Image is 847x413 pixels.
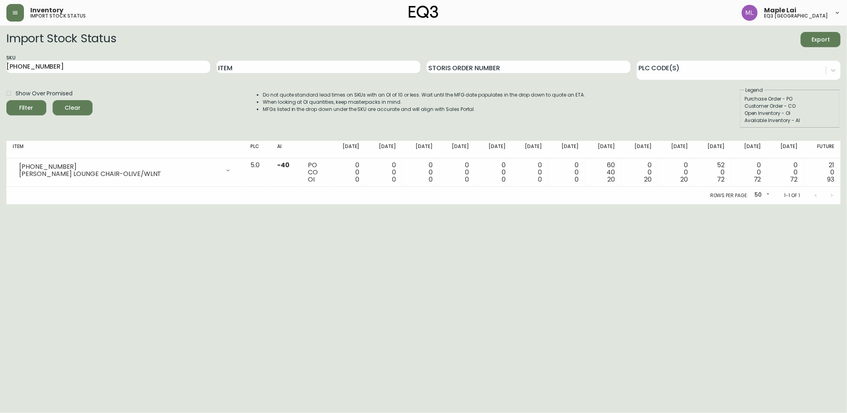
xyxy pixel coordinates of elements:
[329,141,366,158] th: [DATE]
[745,110,835,117] div: Open Inventory - OI
[664,162,688,183] div: 0 0
[13,162,238,179] div: [PHONE_NUMBER][PERSON_NAME] LOUNGE CHAIR-OLIVE/WLNT
[790,175,798,184] span: 72
[754,175,761,184] span: 72
[827,175,834,184] span: 93
[30,14,86,18] h5: import stock status
[263,106,585,113] li: MFGs listed in the drop down under the SKU are accurate and will align with Sales Portal.
[439,141,476,158] th: [DATE]
[475,141,512,158] th: [DATE]
[402,141,439,158] th: [DATE]
[271,141,301,158] th: AI
[277,160,290,170] span: -40
[59,103,86,113] span: Clear
[628,162,652,183] div: 0 0
[372,162,396,183] div: 0 0
[244,141,271,158] th: PLC
[308,162,323,183] div: PO CO
[784,192,800,199] p: 1-1 of 1
[774,162,798,183] div: 0 0
[518,162,542,183] div: 0 0
[807,35,834,45] span: Export
[717,175,725,184] span: 72
[538,175,542,184] span: 0
[512,141,549,158] th: [DATE]
[737,162,761,183] div: 0 0
[575,175,579,184] span: 0
[465,175,469,184] span: 0
[742,5,758,21] img: 61e28cffcf8cc9f4e300d877dd684943
[263,99,585,106] li: When looking at OI quantities, keep masterpacks in mind.
[16,89,73,98] span: Show Over Promised
[429,175,433,184] span: 0
[502,175,506,184] span: 0
[764,7,796,14] span: Maple Lai
[622,141,658,158] th: [DATE]
[336,162,360,183] div: 0 0
[751,189,771,202] div: 50
[764,14,828,18] h5: eq3 [GEOGRAPHIC_DATA]
[482,162,506,183] div: 0 0
[6,32,116,47] h2: Import Stock Status
[409,162,433,183] div: 0 0
[658,141,695,158] th: [DATE]
[555,162,579,183] div: 0 0
[19,170,220,178] div: [PERSON_NAME] LOUNGE CHAIR-OLIVE/WLNT
[6,141,244,158] th: Item
[392,175,396,184] span: 0
[366,141,403,158] th: [DATE]
[731,141,768,158] th: [DATE]
[30,7,63,14] span: Inventory
[608,175,615,184] span: 20
[445,162,469,183] div: 0 0
[695,141,731,158] th: [DATE]
[745,117,835,124] div: Available Inventory - AI
[409,6,438,18] img: logo
[710,192,748,199] p: Rows per page:
[681,175,688,184] span: 20
[244,158,271,187] td: 5.0
[53,100,93,115] button: Clear
[701,162,725,183] div: 52 0
[768,141,804,158] th: [DATE]
[591,162,615,183] div: 60 40
[20,103,33,113] div: Filter
[804,141,841,158] th: Future
[263,91,585,99] li: Do not quote standard lead times on SKUs with an OI of 10 or less. Wait until the MFG date popula...
[308,175,315,184] span: OI
[548,141,585,158] th: [DATE]
[801,32,841,47] button: Export
[644,175,652,184] span: 20
[745,95,835,103] div: Purchase Order - PO
[356,175,360,184] span: 0
[585,141,622,158] th: [DATE]
[745,87,764,94] legend: Legend
[810,162,834,183] div: 21 0
[19,163,220,170] div: [PHONE_NUMBER]
[6,100,46,115] button: Filter
[745,103,835,110] div: Customer Order - CO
